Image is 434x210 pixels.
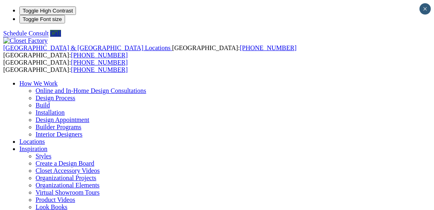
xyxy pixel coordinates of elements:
a: [GEOGRAPHIC_DATA] & [GEOGRAPHIC_DATA] Locations [3,44,172,51]
button: Toggle High Contrast [19,6,76,15]
a: Call [50,30,61,37]
a: How We Work [19,80,58,87]
a: Create a Design Board [36,160,94,167]
span: [GEOGRAPHIC_DATA]: [GEOGRAPHIC_DATA]: [3,44,297,59]
span: [GEOGRAPHIC_DATA] & [GEOGRAPHIC_DATA] Locations [3,44,171,51]
a: Schedule Consult [3,30,48,37]
a: [PHONE_NUMBER] [240,44,296,51]
a: Design Appointment [36,116,89,123]
a: Organizational Projects [36,174,96,181]
span: Toggle High Contrast [23,8,73,14]
a: [PHONE_NUMBER] [71,52,128,59]
a: Closet Accessory Videos [36,167,100,174]
a: Interior Designers [36,131,82,138]
a: Installation [36,109,65,116]
a: Styles [36,153,51,160]
a: Online and In-Home Design Consultations [36,87,146,94]
a: Organizational Elements [36,182,99,189]
a: Virtual Showroom Tours [36,189,100,196]
a: Product Videos [36,196,75,203]
img: Closet Factory [3,37,48,44]
span: [GEOGRAPHIC_DATA]: [GEOGRAPHIC_DATA]: [3,59,128,73]
button: Close [419,3,431,15]
button: Toggle Font size [19,15,65,23]
a: Inspiration [19,145,47,152]
a: Builder Programs [36,124,81,130]
a: Design Process [36,94,75,101]
span: Toggle Font size [23,16,62,22]
a: Locations [19,138,45,145]
a: [PHONE_NUMBER] [71,66,128,73]
a: [PHONE_NUMBER] [71,59,128,66]
a: Build [36,102,50,109]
